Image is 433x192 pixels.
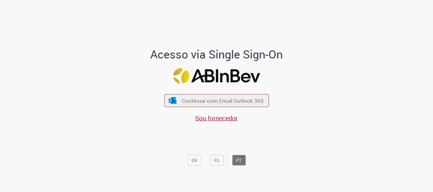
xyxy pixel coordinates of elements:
button: ícone Azure/Microsoft 360 Continuar com Email Outlook 365 [164,94,269,107]
h1: Acesso via Single Sign-On [129,48,305,61]
button: ES [210,155,223,166]
span: Continuar com Email Outlook 365 [182,97,264,104]
img: Logo ABInBev [173,68,260,84]
a: Sou fornecedor [195,114,238,122]
button: EN [187,155,201,166]
button: PT [232,155,246,166]
img: ícone Azure/Microsoft 360 [168,97,177,104]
